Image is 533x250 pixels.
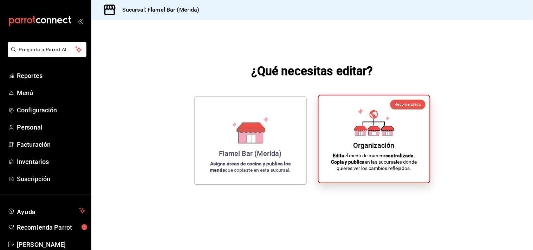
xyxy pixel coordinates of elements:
div: Organización [353,141,395,150]
button: Pregunta a Parrot AI [8,42,86,57]
span: Reportes [17,71,85,80]
p: que copiaste en esta sucursal. [203,160,298,173]
p: el menú de manera en las sucursales donde quieres ver los cambios reflejados. [327,152,421,171]
span: [PERSON_NAME] [17,240,85,249]
span: Configuración [17,105,85,115]
h1: ¿Qué necesitas editar? [251,63,373,79]
span: Facturación [17,140,85,149]
span: Recomienda Parrot [17,223,85,232]
span: Suscripción [17,174,85,184]
strong: Copia y publica [331,159,365,165]
a: Pregunta a Parrot AI [5,51,86,58]
span: Ayuda [17,206,76,215]
span: Pregunta a Parrot AI [19,46,76,53]
h3: Sucursal: Flamel Bar (Merida) [117,6,200,14]
span: Personal [17,123,85,132]
strong: Asigna áreas de cocina y publica los menús [210,161,291,173]
strong: centralizada. [386,153,415,158]
div: Flamel Bar (Merida) [219,149,282,158]
span: Menú [17,88,85,98]
strong: Edita [333,153,345,158]
span: Inventarios [17,157,85,166]
button: open_drawer_menu [77,18,83,24]
span: Recomendado [395,102,421,107]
